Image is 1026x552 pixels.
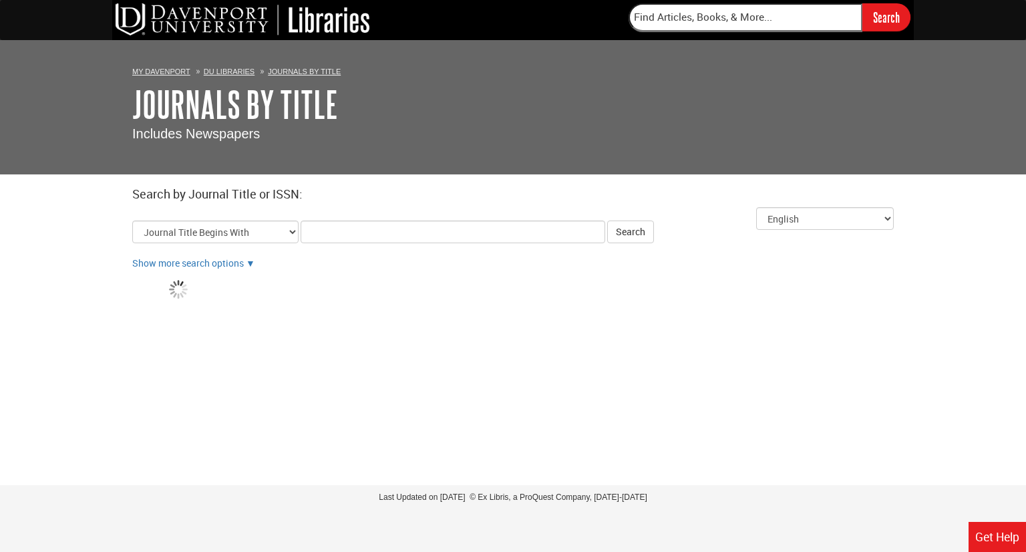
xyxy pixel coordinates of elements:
[132,188,894,201] h2: Search by Journal Title or ISSN:
[132,67,190,76] a: My Davenport
[204,67,254,76] a: DU Libraries
[629,3,862,31] input: Find Articles, Books, & More...
[969,522,1026,552] a: Get Help
[268,67,341,76] a: Journals By Title
[132,64,894,78] ol: Breadcrumbs
[132,84,338,125] a: Journals By Title
[862,3,910,31] input: Search
[607,221,654,243] button: Search
[166,277,190,303] img: Loading...
[132,257,244,269] a: Show more search options
[132,124,894,144] p: Includes Newspapers
[116,3,369,35] img: DU Libraries
[246,257,255,269] a: Show more search options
